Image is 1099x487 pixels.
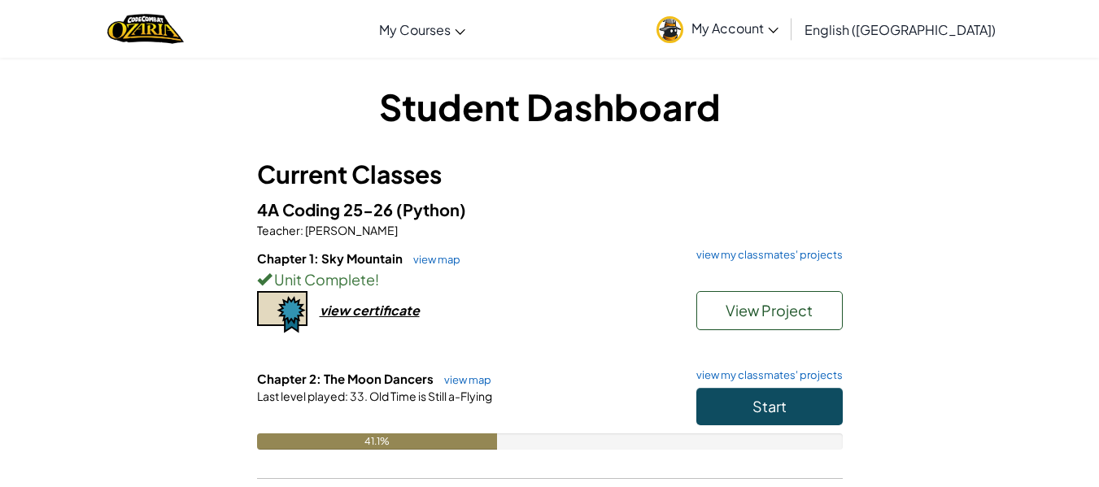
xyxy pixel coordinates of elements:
[688,370,843,380] a: view my classmates' projects
[368,389,492,403] span: Old Time is Still a-Flying
[107,12,183,46] img: Home
[688,250,843,260] a: view my classmates' projects
[257,302,420,319] a: view certificate
[303,223,398,237] span: [PERSON_NAME]
[300,223,303,237] span: :
[257,250,405,266] span: Chapter 1: Sky Mountain
[648,3,787,54] a: My Account
[257,156,843,193] h3: Current Classes
[656,16,683,43] img: avatar
[257,223,300,237] span: Teacher
[696,291,843,330] button: View Project
[345,389,348,403] span: :
[696,388,843,425] button: Start
[257,291,307,333] img: certificate-icon.png
[257,389,345,403] span: Last level played
[371,7,473,51] a: My Courses
[396,199,466,220] span: (Python)
[257,81,843,132] h1: Student Dashboard
[379,21,451,38] span: My Courses
[726,301,813,320] span: View Project
[375,270,379,289] span: !
[691,20,778,37] span: My Account
[436,373,491,386] a: view map
[272,270,375,289] span: Unit Complete
[348,389,368,403] span: 33.
[107,12,183,46] a: Ozaria by CodeCombat logo
[257,371,436,386] span: Chapter 2: The Moon Dancers
[257,199,396,220] span: 4A Coding 25-26
[796,7,1004,51] a: English ([GEOGRAPHIC_DATA])
[805,21,996,38] span: English ([GEOGRAPHIC_DATA])
[320,302,420,319] div: view certificate
[752,397,787,415] span: Start
[405,253,460,266] a: view map
[257,433,498,450] div: 41.1%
